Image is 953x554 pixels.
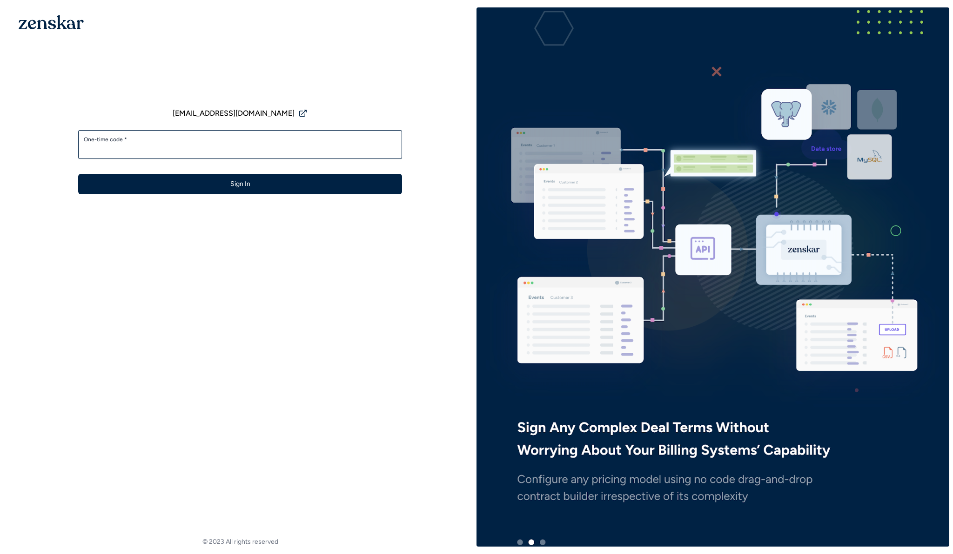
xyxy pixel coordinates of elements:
[173,108,295,119] span: [EMAIL_ADDRESS][DOMAIN_NAME]
[4,537,476,547] footer: © 2023 All rights reserved
[78,174,402,194] button: Sign In
[19,15,84,29] img: 1OGAJ2xQqyY4LXKgY66KYq0eOWRCkrZdAb3gUhuVAqdWPZE9SRJmCz+oDMSn4zDLXe31Ii730ItAGKgCKgCCgCikA4Av8PJUP...
[84,136,396,143] label: One-time code *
